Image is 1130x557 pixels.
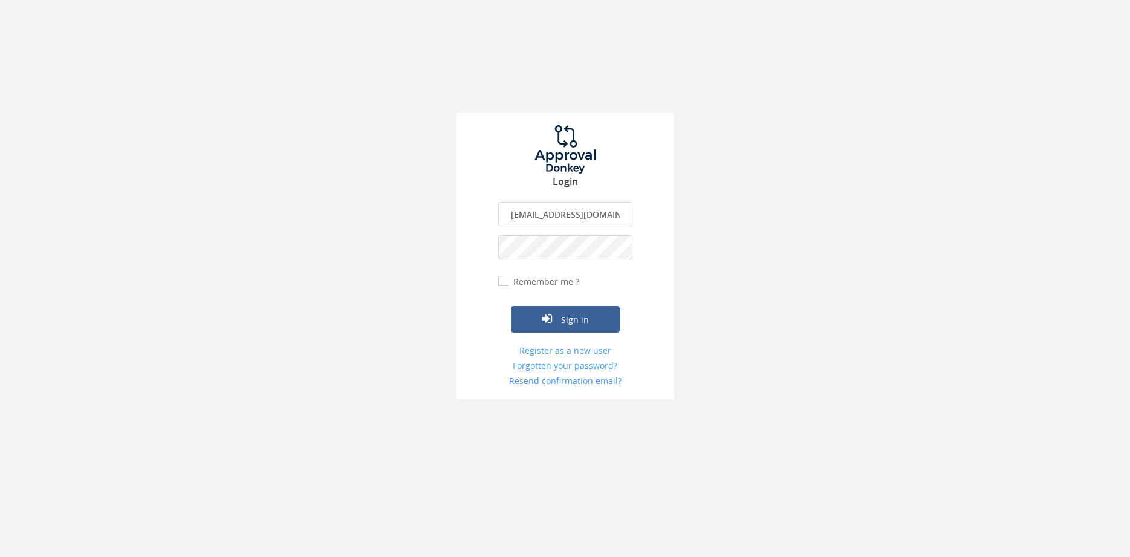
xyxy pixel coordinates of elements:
button: Sign in [511,306,620,333]
a: Resend confirmation email? [498,375,632,387]
h3: Login [456,177,674,187]
img: logo.png [520,125,611,174]
a: Forgotten your password? [498,360,632,372]
input: Enter your Email [498,202,632,226]
a: Register as a new user [498,345,632,357]
label: Remember me ? [510,276,579,288]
